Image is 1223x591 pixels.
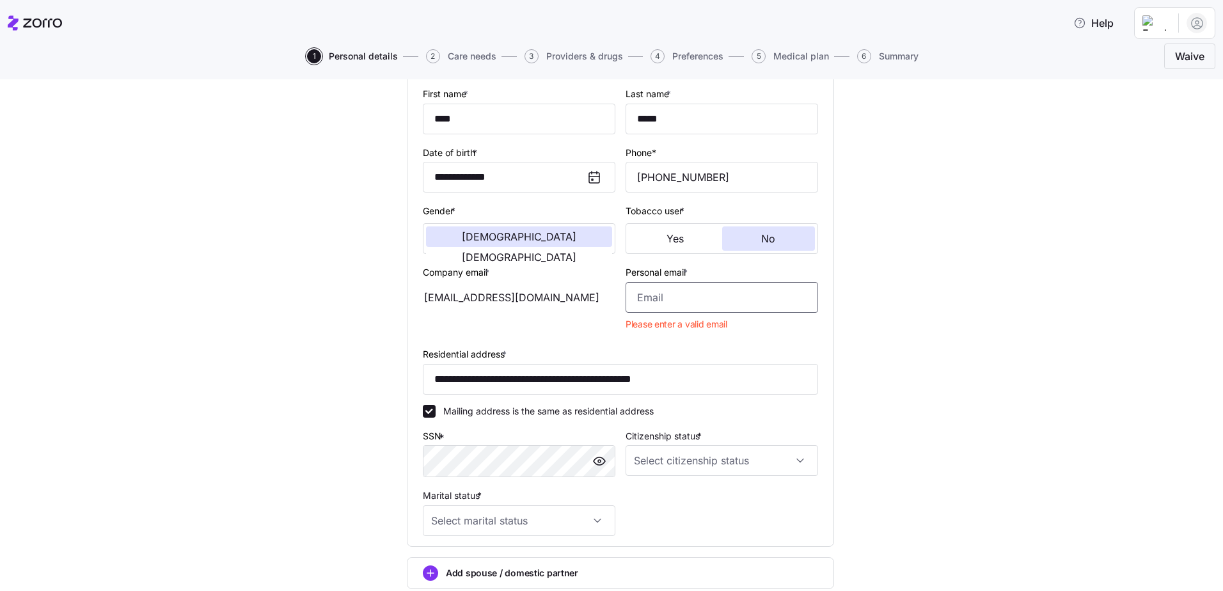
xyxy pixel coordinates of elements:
span: 1 [307,49,321,63]
label: Last name [626,87,674,101]
label: Personal email [626,265,690,280]
button: Waive [1164,43,1215,69]
span: [DEMOGRAPHIC_DATA] [462,232,576,242]
input: Select marital status [423,505,615,536]
label: Mailing address is the same as residential address [436,405,654,418]
label: SSN [423,429,447,443]
span: Care needs [448,52,496,61]
label: Citizenship status [626,429,704,443]
input: Phone [626,162,818,193]
span: Add spouse / domestic partner [446,567,578,579]
label: Tobacco user [626,204,687,218]
a: 1Personal details [304,49,398,63]
button: 3Providers & drugs [525,49,623,63]
span: 3 [525,49,539,63]
button: 1Personal details [307,49,398,63]
button: 5Medical plan [752,49,829,63]
label: Marital status [423,489,484,503]
span: Summary [879,52,919,61]
span: Please enter a valid email [626,318,727,331]
span: Yes [667,233,684,244]
svg: add icon [423,565,438,581]
label: Gender [423,204,458,218]
span: Personal details [329,52,398,61]
button: 2Care needs [426,49,496,63]
span: 2 [426,49,440,63]
button: Help [1063,10,1124,36]
label: First name [423,87,471,101]
span: [DEMOGRAPHIC_DATA] [462,252,576,262]
label: Date of birth [423,146,480,160]
button: 6Summary [857,49,919,63]
label: Company email [423,265,492,280]
span: Medical plan [773,52,829,61]
input: Email [626,282,818,313]
span: 5 [752,49,766,63]
span: No [761,233,775,244]
span: 4 [651,49,665,63]
span: Help [1073,15,1114,31]
label: Residential address [423,347,509,361]
span: Preferences [672,52,723,61]
span: 6 [857,49,871,63]
img: Employer logo [1142,15,1168,31]
input: Select citizenship status [626,445,818,476]
label: Phone* [626,146,656,160]
span: Waive [1175,49,1204,64]
span: Providers & drugs [546,52,623,61]
button: 4Preferences [651,49,723,63]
